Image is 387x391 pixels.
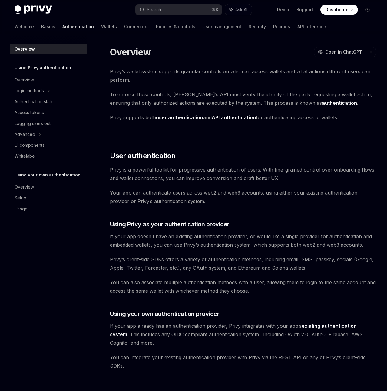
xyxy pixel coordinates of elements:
[110,151,176,161] span: User authentication
[101,19,117,34] a: Wallets
[212,114,256,120] strong: API authentication
[10,44,87,54] a: Overview
[15,98,54,105] div: Authentication state
[10,118,87,129] a: Logging users out
[110,322,376,347] span: If your app already has an authentication provider, Privy integrates with your app’s . This inclu...
[15,205,28,212] div: Usage
[110,278,376,295] span: You can also associate multiple authentication methods with a user, allowing them to login to the...
[124,19,149,34] a: Connectors
[314,47,366,57] button: Open in ChatGPT
[110,220,230,228] span: Using Privy as your authentication provider
[15,87,44,94] div: Login methods
[110,189,376,205] span: Your app can authenticate users across web2 and web3 accounts, using either your existing authent...
[15,19,34,34] a: Welcome
[15,45,35,53] div: Overview
[156,114,203,120] strong: user authentication
[273,19,290,34] a: Recipes
[135,4,222,15] button: Search...⌘K
[15,109,44,116] div: Access tokens
[235,7,247,13] span: Ask AI
[147,6,164,13] div: Search...
[110,353,376,370] span: You can integrate your existing authentication provider with Privy via the REST API or any of Pri...
[325,7,349,13] span: Dashboard
[62,19,94,34] a: Authentication
[41,19,55,34] a: Basics
[15,76,34,84] div: Overview
[15,194,26,202] div: Setup
[15,183,34,191] div: Overview
[110,166,376,182] span: Privy is a powerful toolkit for progressive authentication of users. With fine-grained control ov...
[325,49,362,55] span: Open in ChatGPT
[10,151,87,162] a: Whitelabel
[10,140,87,151] a: UI components
[10,96,87,107] a: Authentication state
[10,107,87,118] a: Access tokens
[296,7,313,13] a: Support
[10,192,87,203] a: Setup
[15,171,81,179] h5: Using your own authentication
[15,153,36,160] div: Whitelabel
[15,120,51,127] div: Logging users out
[225,4,252,15] button: Ask AI
[110,47,151,57] h1: Overview
[15,5,52,14] img: dark logo
[203,19,241,34] a: User management
[15,131,35,138] div: Advanced
[212,7,218,12] span: ⌘ K
[363,5,372,15] button: Toggle dark mode
[249,19,266,34] a: Security
[277,7,289,13] a: Demo
[110,113,376,122] span: Privy supports both and for authenticating access to wallets.
[110,90,376,107] span: To enforce these controls, [PERSON_NAME]’s API must verify the identity of the party requesting a...
[15,64,71,71] h5: Using Privy authentication
[110,67,376,84] span: Privy’s wallet system supports granular controls on who can access wallets and what actions diffe...
[322,100,357,106] strong: authentication
[320,5,358,15] a: Dashboard
[15,142,45,149] div: UI components
[297,19,326,34] a: API reference
[156,19,195,34] a: Policies & controls
[110,232,376,249] span: If your app doesn’t have an existing authentication provider, or would like a single provider for...
[10,203,87,214] a: Usage
[110,255,376,272] span: Privy’s client-side SDKs offers a variety of authentication methods, including email, SMS, passke...
[110,310,219,318] span: Using your own authentication provider
[10,182,87,192] a: Overview
[10,74,87,85] a: Overview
